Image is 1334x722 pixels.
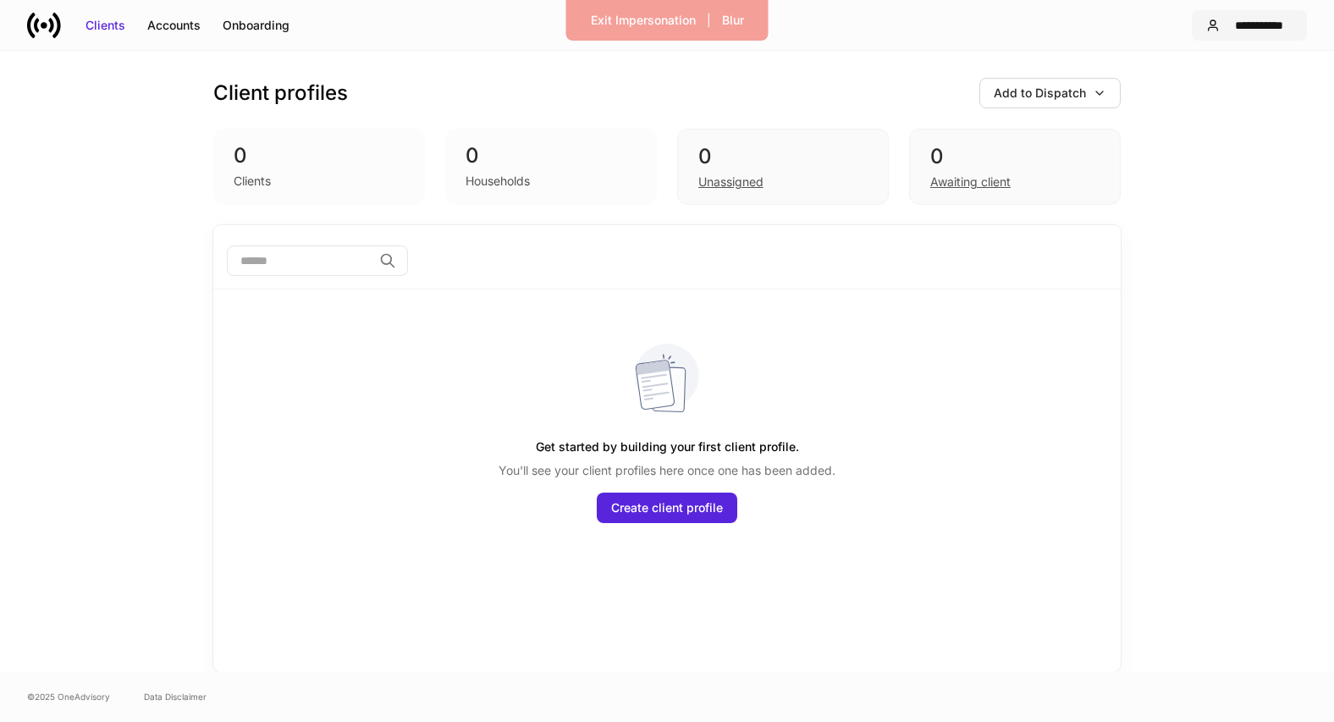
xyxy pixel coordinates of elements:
[144,690,207,703] a: Data Disclaimer
[930,174,1011,190] div: Awaiting client
[580,7,707,34] button: Exit Impersonation
[698,174,763,190] div: Unassigned
[136,12,212,39] button: Accounts
[147,17,201,34] div: Accounts
[85,17,125,34] div: Clients
[74,12,136,39] button: Clients
[722,12,744,29] div: Blur
[212,12,300,39] button: Onboarding
[536,432,799,462] h5: Get started by building your first client profile.
[466,142,637,169] div: 0
[994,85,1086,102] div: Add to Dispatch
[597,493,737,523] button: Create client profile
[499,462,835,479] p: You'll see your client profiles here once one has been added.
[930,143,1100,170] div: 0
[979,78,1121,108] button: Add to Dispatch
[466,173,530,190] div: Households
[27,690,110,703] span: © 2025 OneAdvisory
[611,499,723,516] div: Create client profile
[591,12,696,29] div: Exit Impersonation
[234,173,271,190] div: Clients
[213,80,348,107] h3: Client profiles
[234,142,405,169] div: 0
[223,17,289,34] div: Onboarding
[711,7,755,34] button: Blur
[698,143,868,170] div: 0
[677,129,889,205] div: 0Unassigned
[909,129,1121,205] div: 0Awaiting client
